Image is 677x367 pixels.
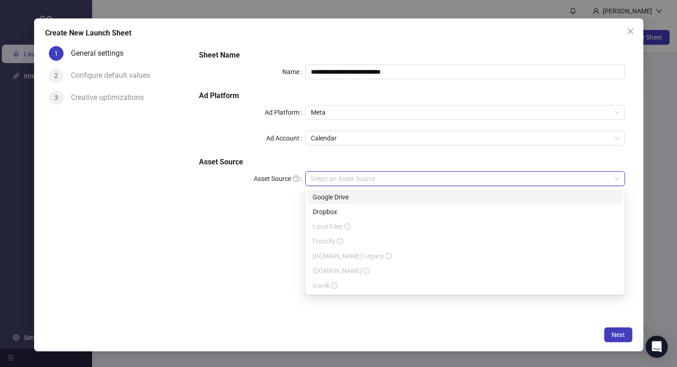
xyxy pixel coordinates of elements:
div: Dropbox [313,207,617,217]
div: Configure default values [71,68,158,83]
button: Close [623,24,638,39]
span: Meta [311,105,619,119]
span: Frontify [313,238,343,245]
div: Create New Launch Sheet [45,28,632,39]
span: 2 [54,72,58,79]
div: Frontify [307,234,623,249]
div: Google Drive [313,192,617,202]
span: Local Files [313,223,350,230]
span: 1 [54,50,58,57]
span: [DOMAIN_NAME] [313,267,370,274]
label: Name [282,64,305,79]
span: info-circle [385,253,392,259]
div: Creative optimizations [71,90,151,105]
span: Next [612,331,625,338]
div: Iconik [307,278,623,293]
span: info-circle [344,223,350,230]
label: Ad Platform [265,105,305,120]
span: question-circle [293,175,299,182]
div: Google Drive [307,190,623,204]
span: [DOMAIN_NAME] Legacy [313,252,392,260]
span: info-circle [331,282,338,289]
div: Frame.io [307,263,623,278]
div: Open Intercom Messenger [646,336,668,358]
span: Iconik [313,282,338,289]
div: Local Files [307,219,623,234]
label: Asset Source [254,171,305,186]
h5: Ad Platform [199,90,624,101]
div: General settings [71,46,131,61]
div: Frame.io Legacy [307,249,623,263]
label: Ad Account [266,131,305,146]
div: Dropbox [307,204,623,219]
button: Next [604,327,632,342]
span: info-circle [337,238,343,245]
input: Name [305,64,624,79]
span: Calendar [311,131,619,145]
span: close [627,28,634,35]
span: info-circle [363,268,370,274]
h5: Sheet Name [199,50,624,61]
span: 3 [54,94,58,101]
h5: Asset Source [199,157,624,168]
